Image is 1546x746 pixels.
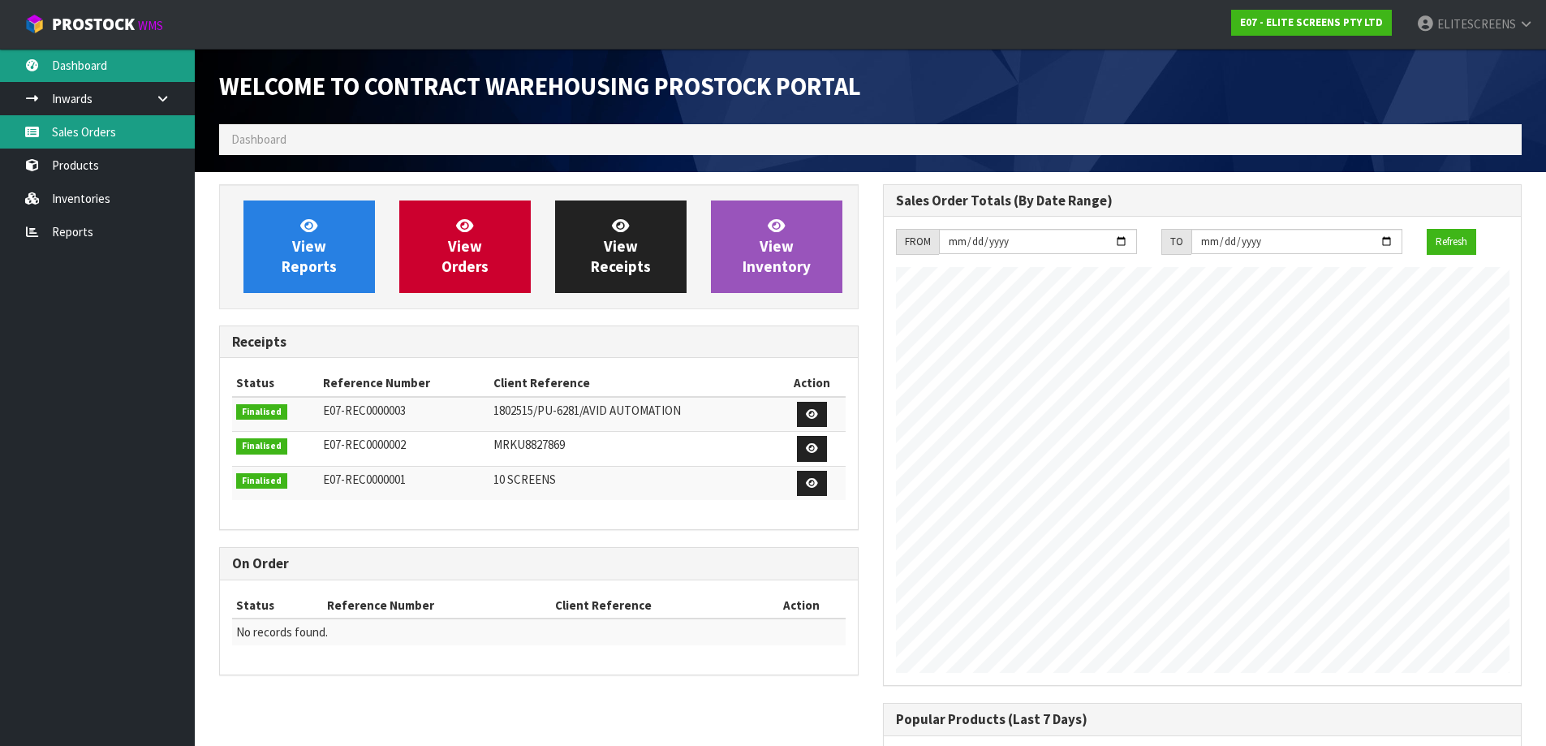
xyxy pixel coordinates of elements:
[399,201,531,293] a: ViewOrders
[591,216,651,277] span: View Receipts
[555,201,687,293] a: ViewReceipts
[441,216,489,277] span: View Orders
[243,201,375,293] a: ViewReports
[323,472,406,487] span: E07-REC0000001
[24,14,45,34] img: cube-alt.png
[493,472,556,487] span: 10 SCREENS
[493,437,565,452] span: MRKU8827869
[232,370,319,396] th: Status
[236,438,287,455] span: Finalised
[52,14,135,35] span: ProStock
[138,18,163,33] small: WMS
[232,619,846,645] td: No records found.
[319,370,489,396] th: Reference Number
[232,334,846,350] h3: Receipts
[896,193,1509,209] h3: Sales Order Totals (By Date Range)
[757,593,846,619] th: Action
[232,556,846,571] h3: On Order
[323,437,406,452] span: E07-REC0000002
[236,404,287,420] span: Finalised
[711,201,842,293] a: ViewInventory
[232,593,323,619] th: Status
[323,403,406,418] span: E07-REC0000003
[743,216,811,277] span: View Inventory
[282,216,337,277] span: View Reports
[219,71,861,101] span: Welcome to Contract Warehousing ProStock Portal
[1437,16,1516,32] span: ELITESCREENS
[896,712,1509,727] h3: Popular Products (Last 7 Days)
[1161,229,1191,255] div: TO
[236,473,287,489] span: Finalised
[231,132,286,147] span: Dashboard
[1240,15,1383,29] strong: E07 - ELITE SCREENS PTY LTD
[1427,229,1476,255] button: Refresh
[551,593,757,619] th: Client Reference
[493,403,681,418] span: 1802515/PU-6281/AVID AUTOMATION
[323,593,550,619] th: Reference Number
[489,370,779,396] th: Client Reference
[896,229,939,255] div: FROM
[779,370,845,396] th: Action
